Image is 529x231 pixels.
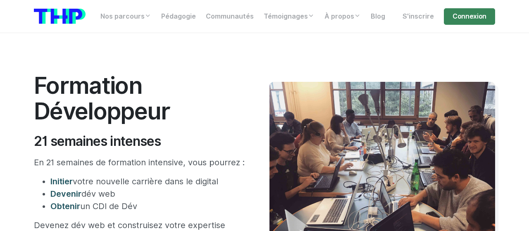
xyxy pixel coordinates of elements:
[34,73,245,124] h1: Formation Développeur
[319,8,366,25] a: À propos
[50,200,245,212] li: un CDI de Dév
[50,188,245,200] li: dév web
[259,8,319,25] a: Témoignages
[95,8,156,25] a: Nos parcours
[34,156,245,169] p: En 21 semaines de formation intensive, vous pourrez :
[50,176,73,186] span: Initier
[201,8,259,25] a: Communautés
[50,175,245,188] li: votre nouvelle carrière dans le digital
[398,8,439,25] a: S'inscrire
[34,9,86,24] img: logo
[366,8,390,25] a: Blog
[34,133,245,149] h2: 21 semaines intenses
[50,189,81,199] span: Devenir
[156,8,201,25] a: Pédagogie
[444,8,495,25] a: Connexion
[50,201,80,211] span: Obtenir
